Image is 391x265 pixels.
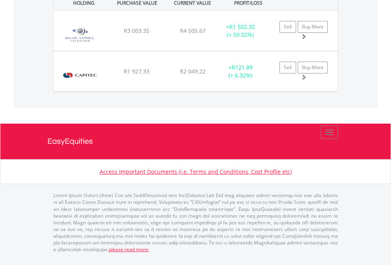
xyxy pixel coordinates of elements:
a: Sell [280,21,296,33]
span: R121.89 [232,64,253,71]
a: please read more: [109,246,149,253]
span: R1 502.32 [229,23,255,30]
span: R4 505.67 [180,27,206,34]
span: R2 049.22 [180,68,206,75]
span: R3 003.35 [124,27,149,34]
p: Lorem Ipsum Dolors (Ame) Con a/e SeddOeiusmod tem InciDiduntut Lab Etd mag aliquaen admin veniamq... [53,192,338,253]
img: EQU.ZA.BLU.png [58,21,102,49]
a: Buy More [298,62,328,73]
a: Sell [280,62,296,73]
a: Buy More [298,21,328,33]
a: Access Important Documents (i.e. Terms and Conditions, Cost Profile etc) [100,168,292,175]
img: EQU.ZA.CPI.png [58,61,102,89]
span: R1 927.33 [124,68,149,75]
div: + (+ 6.32%) [216,64,265,79]
a: EasyEquities [47,124,344,159]
div: + (+ 50.02%) [216,23,265,39]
